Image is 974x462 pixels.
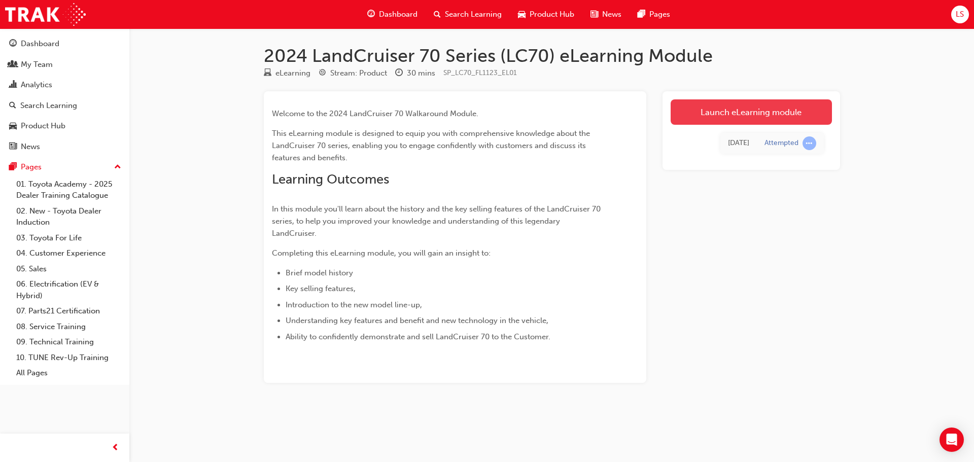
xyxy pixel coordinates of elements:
div: Duration [395,67,435,80]
a: 02. New - Toyota Dealer Induction [12,203,125,230]
a: Dashboard [4,34,125,53]
div: My Team [21,59,53,70]
span: guage-icon [9,40,17,49]
a: 08. Service Training [12,319,125,335]
a: search-iconSearch Learning [426,4,510,25]
span: learningResourceType_ELEARNING-icon [264,69,271,78]
a: guage-iconDashboard [359,4,426,25]
span: Key selling features, [286,284,356,293]
a: Analytics [4,76,125,94]
div: Product Hub [21,120,65,132]
a: News [4,137,125,156]
div: Open Intercom Messenger [940,428,964,452]
button: DashboardMy TeamAnalyticsSearch LearningProduct HubNews [4,32,125,158]
span: pages-icon [638,8,645,21]
div: Analytics [21,79,52,91]
span: Learning Outcomes [272,171,389,187]
a: news-iconNews [582,4,630,25]
h1: 2024 LandCruiser 70 Series (LC70) eLearning Module [264,45,840,67]
div: Stream [319,67,387,80]
a: 07. Parts21 Certification [12,303,125,319]
div: News [21,141,40,153]
span: car-icon [9,122,17,131]
span: news-icon [590,8,598,21]
span: news-icon [9,143,17,152]
span: people-icon [9,60,17,69]
a: 01. Toyota Academy - 2025 Dealer Training Catalogue [12,176,125,203]
a: Product Hub [4,117,125,135]
button: LS [951,6,969,23]
span: Completing this eLearning module, you will gain an insight to: [272,248,491,258]
span: Understanding key features and benefit and new technology in the vehicle, [286,316,548,325]
span: Dashboard [379,9,418,20]
span: car-icon [518,8,526,21]
span: This eLearning module is designed to equip you with comprehensive knowledge about the LandCruiser... [272,129,592,162]
a: All Pages [12,365,125,381]
img: Trak [5,3,86,26]
span: In this module you'll learn about the history and the key selling features of the LandCruiser 70 ... [272,204,603,238]
span: News [602,9,621,20]
span: learningRecordVerb_ATTEMPT-icon [803,136,816,150]
span: search-icon [9,101,16,111]
div: Stream: Product [330,67,387,79]
div: 30 mins [407,67,435,79]
button: Pages [4,158,125,176]
span: Product Hub [530,9,574,20]
span: prev-icon [112,442,119,454]
a: Search Learning [4,96,125,115]
span: LS [956,9,964,20]
div: Attempted [764,138,798,148]
a: 03. Toyota For Life [12,230,125,246]
span: guage-icon [367,8,375,21]
div: Type [264,67,310,80]
a: 09. Technical Training [12,334,125,350]
span: Pages [649,9,670,20]
span: up-icon [114,161,121,174]
a: 10. TUNE Rev-Up Training [12,350,125,366]
span: search-icon [434,8,441,21]
a: Launch eLearning module [671,99,832,125]
a: 05. Sales [12,261,125,277]
a: My Team [4,55,125,74]
span: Search Learning [445,9,502,20]
span: Brief model history [286,268,353,277]
span: Ability to confidently demonstrate and sell LandCruiser 70 to the Customer. [286,332,550,341]
span: chart-icon [9,81,17,90]
span: pages-icon [9,163,17,172]
span: target-icon [319,69,326,78]
span: Introduction to the new model line-up, [286,300,422,309]
div: Pages [21,161,42,173]
span: Welcome to the 2024 LandCruiser 70 Walkaround Module. [272,109,478,118]
div: Search Learning [20,100,77,112]
div: Dashboard [21,38,59,50]
span: Learning resource code [443,68,517,77]
a: 06. Electrification (EV & Hybrid) [12,276,125,303]
div: eLearning [275,67,310,79]
a: 04. Customer Experience [12,245,125,261]
span: clock-icon [395,69,403,78]
a: car-iconProduct Hub [510,4,582,25]
div: Sun Aug 24 2025 11:56:29 GMT+1000 (Australian Eastern Standard Time) [728,137,749,149]
a: pages-iconPages [630,4,678,25]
